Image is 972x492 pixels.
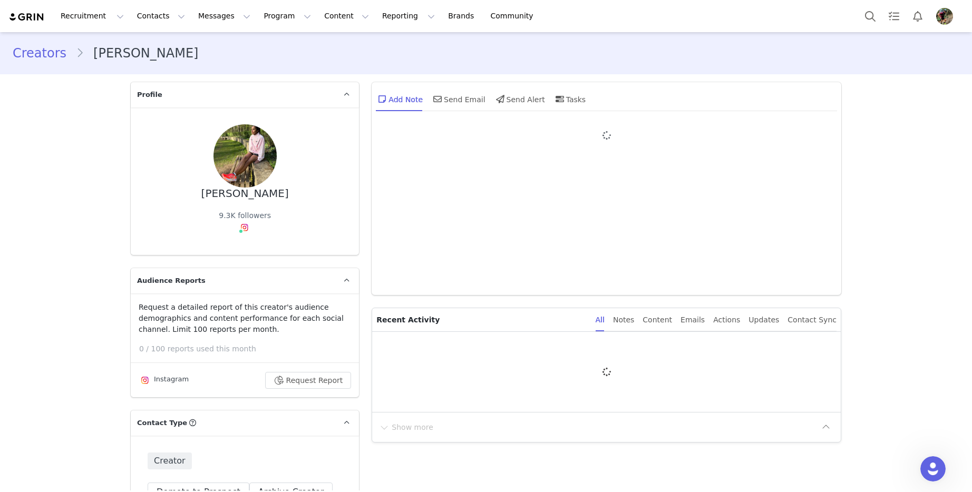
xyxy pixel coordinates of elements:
div: Send Alert [494,86,545,112]
div: Add Note [376,86,423,112]
img: grin logo [8,12,45,22]
button: Contacts [131,4,191,28]
div: [PERSON_NAME] [201,188,289,200]
img: 375b9f0c-85fd-4a2b-a9f9-8fcceeb08da2.jpg [213,124,277,188]
button: Reporting [376,4,441,28]
span: Audience Reports [137,275,206,286]
button: Show more [378,419,434,436]
button: Request Report [265,372,352,389]
a: Community [484,4,545,28]
div: Contact Sync [788,308,837,332]
span: Profile [137,90,162,100]
button: Profile [930,8,964,25]
button: Program [257,4,317,28]
button: Content [318,4,375,28]
button: Messages [192,4,257,28]
a: Creators [13,44,76,63]
div: Updates [749,308,779,332]
button: Search [859,4,882,28]
div: 9.3K followers [219,210,271,221]
span: Contact Type [137,418,187,428]
div: All [596,308,605,332]
img: instagram.svg [240,223,249,232]
div: Send Email [431,86,485,112]
a: Brands [442,4,483,28]
div: Content [643,308,672,332]
button: Recruitment [54,4,130,28]
p: Recent Activity [376,308,587,331]
span: Creator [148,452,192,469]
p: Request a detailed report of this creator's audience demographics and content performance for eac... [139,302,351,335]
button: Notifications [906,4,929,28]
div: Tasks [553,86,586,112]
p: 0 / 100 reports used this month [139,343,359,355]
iframe: Intercom live chat [920,456,946,481]
a: Tasks [882,4,906,28]
div: Emails [681,308,705,332]
img: 39fce1b4-7a08-488a-972d-513d0c047b73.jpeg [936,8,953,25]
img: instagram.svg [141,376,149,385]
div: Notes [613,308,634,332]
div: Actions [713,308,740,332]
div: Instagram [139,374,189,387]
